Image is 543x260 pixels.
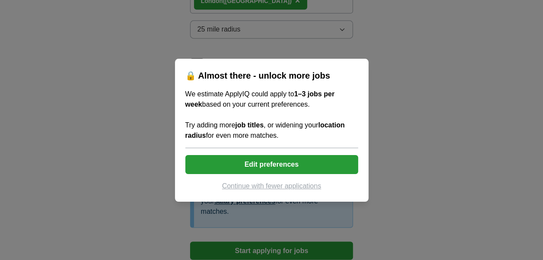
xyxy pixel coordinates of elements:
span: We estimate ApplyIQ could apply to based on your current preferences. Try adding more , or wideni... [185,90,345,139]
button: Edit preferences [185,155,358,174]
b: location radius [185,121,345,139]
b: job titles [235,121,264,129]
button: Continue with fewer applications [185,181,358,191]
span: 🔒 Almost there - unlock more jobs [185,71,330,80]
b: 1–3 jobs per week [185,90,335,108]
